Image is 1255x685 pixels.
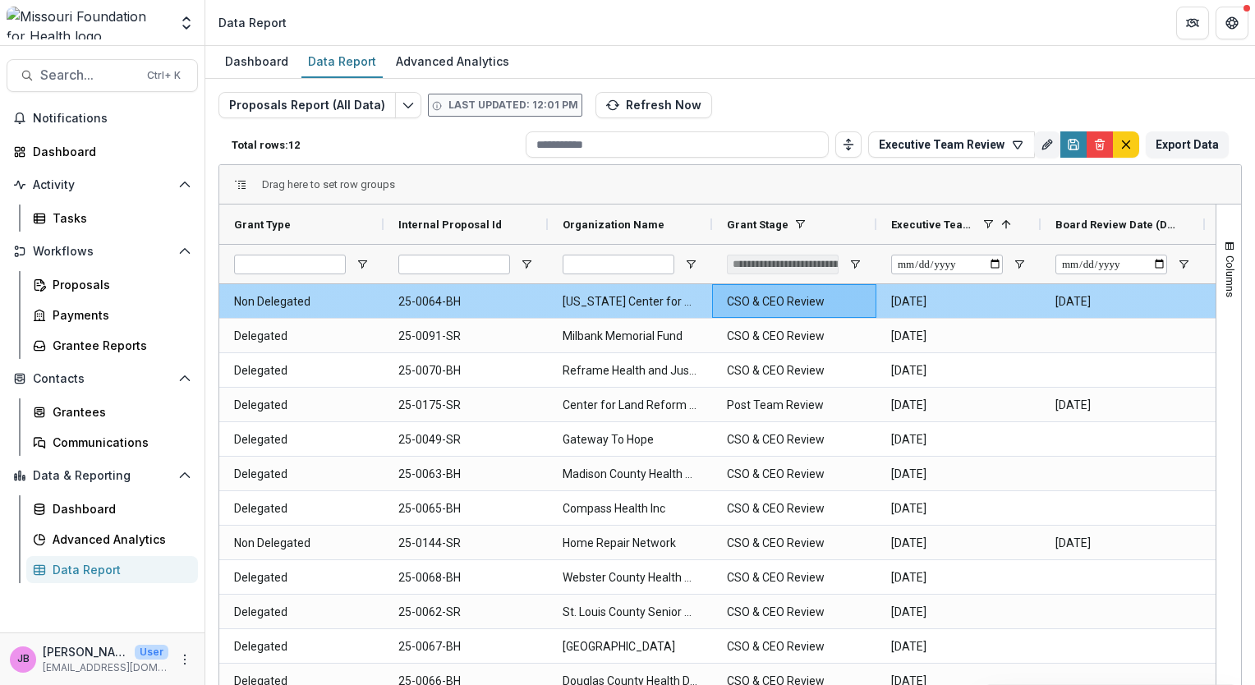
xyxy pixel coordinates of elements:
span: Center for Land Reform Inc [563,388,697,422]
a: Communications [26,429,198,456]
span: Internal Proposal Id [398,218,502,231]
button: Get Help [1216,7,1248,39]
button: Open Activity [7,172,198,198]
nav: breadcrumb [212,11,293,34]
span: CSO & CEO Review [727,630,862,664]
span: 25-0064-BH [398,285,533,319]
span: Delegated [234,388,369,422]
span: 25-0063-BH [398,457,533,491]
span: Home Repair Network [563,526,697,560]
span: [DATE] [1055,388,1190,422]
input: Internal Proposal Id Filter Input [398,255,510,274]
a: Payments [26,301,198,329]
span: CSO & CEO Review [727,285,862,319]
span: CSO & CEO Review [727,354,862,388]
div: Ctrl + K [144,67,184,85]
button: Open entity switcher [175,7,198,39]
span: Non Delegated [234,285,369,319]
span: CSO & CEO Review [727,320,862,353]
span: Post Team Review [727,388,862,422]
input: Grant Type Filter Input [234,255,346,274]
button: Partners [1176,7,1209,39]
div: Data Report [218,14,287,31]
a: Dashboard [7,138,198,165]
button: Notifications [7,105,198,131]
div: Grantee Reports [53,337,185,354]
span: [US_STATE] Center for Public Health Excellence [563,285,697,319]
span: [DATE] [891,457,1026,491]
button: Open Data & Reporting [7,462,198,489]
div: Dashboard [218,49,295,73]
span: Delegated [234,457,369,491]
div: Dashboard [53,500,185,517]
div: Data Report [53,561,185,578]
a: Data Report [301,46,383,78]
span: Data & Reporting [33,469,172,483]
span: Drag here to set row groups [262,178,395,191]
span: [DATE] [891,423,1026,457]
span: Delegated [234,630,369,664]
input: Board Review Date (DATE) Filter Input [1055,255,1167,274]
div: Advanced Analytics [389,49,516,73]
div: Communications [53,434,185,451]
a: Proposals [26,271,198,298]
span: 25-0070-BH [398,354,533,388]
span: Activity [33,178,172,192]
div: Payments [53,306,185,324]
button: Proposals Report (All Data) [218,92,396,118]
span: 25-0144-SR [398,526,533,560]
span: Grant Type [234,218,291,231]
span: Contacts [33,372,172,386]
span: Delegated [234,595,369,629]
button: Save [1060,131,1087,158]
div: Row Groups [262,178,395,191]
span: CSO & CEO Review [727,457,862,491]
button: Toggle auto height [835,131,862,158]
span: Workflows [33,245,172,259]
span: Non Delegated [234,526,369,560]
a: Grantees [26,398,198,425]
span: CSO & CEO Review [727,561,862,595]
div: Advanced Analytics [53,531,185,548]
span: CSO & CEO Review [727,526,862,560]
span: St. Louis County Senior Tax Levy Initiative [563,595,697,629]
button: Open Workflows [7,238,198,264]
a: Tasks [26,205,198,232]
a: Data Report [26,556,198,583]
div: Proposals [53,276,185,293]
span: [DATE] [891,492,1026,526]
span: Webster County Health Unit [563,561,697,595]
span: Milbank Memorial Fund [563,320,697,353]
button: Search... [7,59,198,92]
span: [GEOGRAPHIC_DATA] [563,630,697,664]
span: Delegated [234,423,369,457]
button: Open Filter Menu [1177,258,1190,271]
span: Grant Stage [727,218,788,231]
span: 25-0049-SR [398,423,533,457]
span: Executive Team / CEO Review Date (DATE) [891,218,977,231]
span: CSO & CEO Review [727,595,862,629]
p: Last updated: 12:01 PM [448,98,578,113]
span: Columns [1224,255,1236,297]
span: [DATE] [891,630,1026,664]
button: Executive Team Review [868,131,1035,158]
span: Reframe Health and Justice, LLC [563,354,697,388]
p: [EMAIL_ADDRESS][DOMAIN_NAME] [43,660,168,675]
img: Missouri Foundation for Health logo [7,7,168,39]
span: [DATE] [891,285,1026,319]
p: [PERSON_NAME] [43,643,128,660]
span: 25-0067-BH [398,630,533,664]
a: Advanced Analytics [389,46,516,78]
span: CSO & CEO Review [727,492,862,526]
a: Dashboard [218,46,295,78]
span: [DATE] [1055,526,1190,560]
span: 25-0068-BH [398,561,533,595]
div: Jessie Besancenez [17,654,30,664]
button: Open Filter Menu [1013,258,1026,271]
button: Edit selected report [395,92,421,118]
span: Delegated [234,561,369,595]
span: Delegated [234,492,369,526]
a: Dashboard [26,495,198,522]
span: Notifications [33,112,191,126]
span: CSO & CEO Review [727,423,862,457]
